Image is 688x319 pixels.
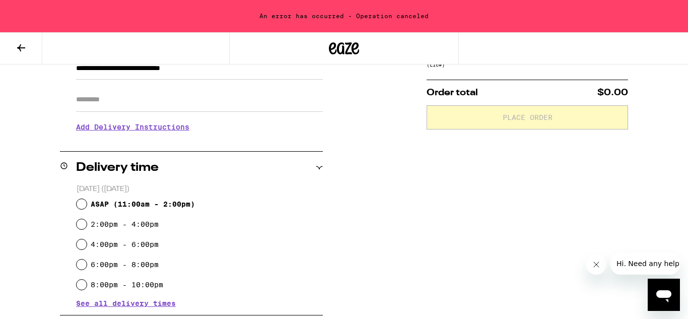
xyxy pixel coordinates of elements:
button: Place Order [427,105,628,130]
h3: Add Delivery Instructions [76,115,323,139]
label: 6:00pm - 8:00pm [91,261,159,269]
span: Order total [427,88,478,97]
span: ASAP ( 11:00am - 2:00pm ) [91,200,195,208]
span: Place Order [503,114,553,121]
span: Hi. Need any help? [6,7,73,15]
span: $0.00 [597,88,628,97]
iframe: Button to launch messaging window [648,279,680,311]
button: See all delivery times [76,300,176,307]
iframe: Close message [586,254,606,275]
label: 8:00pm - 10:00pm [91,281,163,289]
p: We'll contact you at [PHONE_NUMBER] when we arrive [76,139,323,147]
p: [DATE] ([DATE]) [77,184,323,194]
iframe: Message from company [610,252,680,275]
h2: Delivery time [76,162,159,174]
label: 2:00pm - 4:00pm [91,220,159,228]
label: 4:00pm - 6:00pm [91,240,159,248]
